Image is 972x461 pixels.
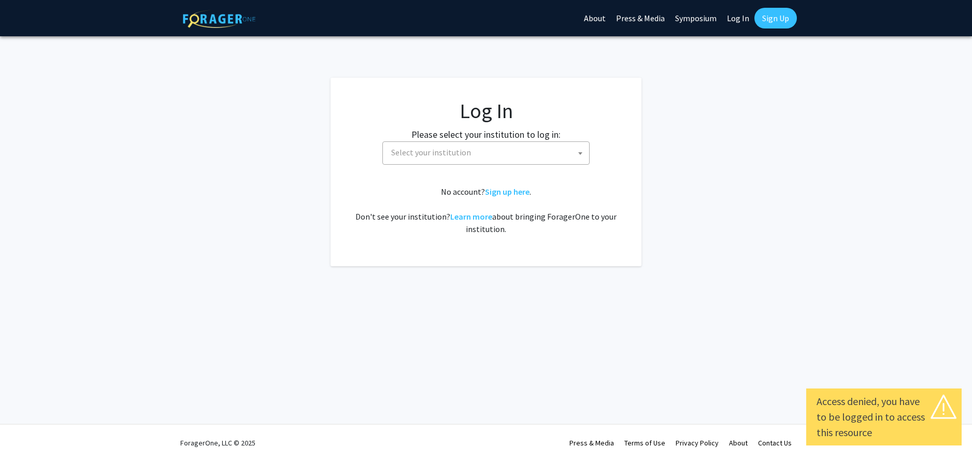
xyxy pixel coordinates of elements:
h1: Log In [351,98,621,123]
img: ForagerOne Logo [183,10,255,28]
label: Please select your institution to log in: [411,127,561,141]
a: Terms of Use [624,438,665,448]
div: No account? . Don't see your institution? about bringing ForagerOne to your institution. [351,185,621,235]
a: About [729,438,748,448]
a: Privacy Policy [676,438,719,448]
div: ForagerOne, LLC © 2025 [180,425,255,461]
a: Contact Us [758,438,792,448]
div: Access denied, you have to be logged in to access this resource [817,394,951,440]
a: Sign up here [485,186,530,197]
a: Press & Media [569,438,614,448]
a: Sign Up [754,8,797,28]
span: Select your institution [391,147,471,157]
a: Learn more about bringing ForagerOne to your institution [450,211,492,222]
span: Select your institution [382,141,590,165]
span: Select your institution [387,142,589,163]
